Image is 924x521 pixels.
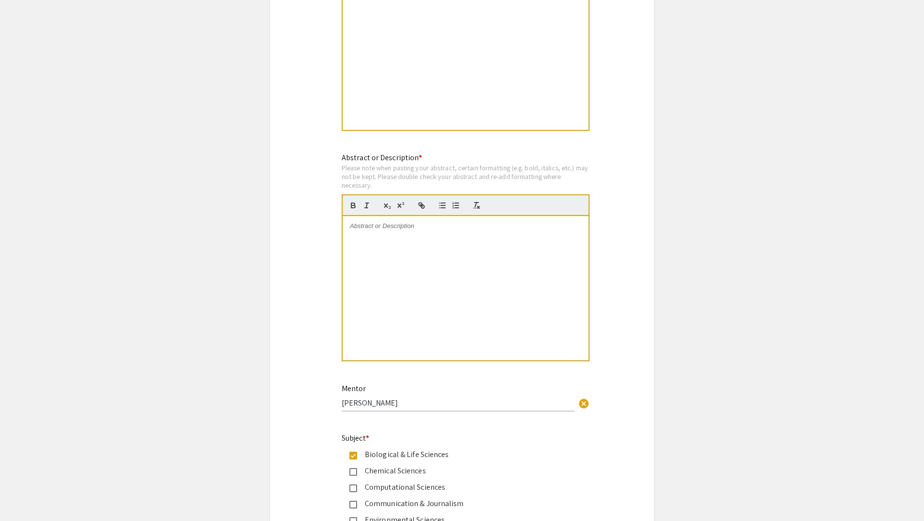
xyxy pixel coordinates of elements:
[578,398,590,409] span: cancel
[342,383,366,394] mat-label: Mentor
[357,498,559,509] div: Communication & Journalism
[342,398,574,408] input: Type Here
[357,482,559,493] div: Computational Sciences
[357,465,559,477] div: Chemical Sciences
[574,393,593,412] button: Clear
[357,449,559,460] div: Biological & Life Sciences
[342,433,369,443] mat-label: Subject
[7,478,41,514] iframe: Chat
[342,152,422,163] mat-label: Abstract or Description
[342,164,590,189] div: Please note when pasting your abstract, certain formatting (e.g. bold, italics, etc.) may not be ...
